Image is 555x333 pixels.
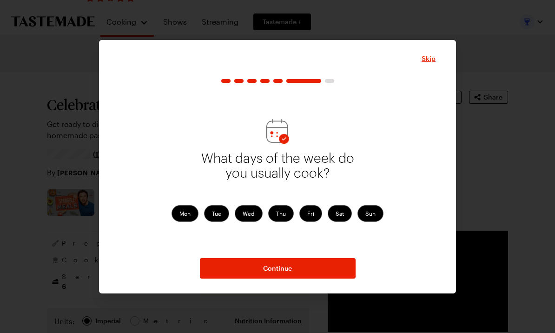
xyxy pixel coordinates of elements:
label: Fri [299,205,322,222]
label: Sat [328,205,352,222]
p: What days of the week do you usually cook? [199,151,356,200]
label: Mon [172,205,198,222]
button: NextStepButton [200,258,356,279]
label: Wed [235,205,263,222]
label: Sun [357,205,383,222]
span: Skip [422,54,436,63]
label: Thu [268,205,294,222]
label: Tue [204,205,229,222]
span: Continue [263,264,292,273]
button: Close [422,54,436,63]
